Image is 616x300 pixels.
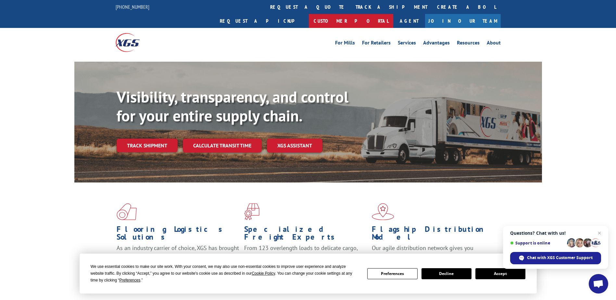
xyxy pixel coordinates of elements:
span: Chat with XGS Customer Support [527,255,593,261]
a: Agent [393,14,425,28]
b: Visibility, transparency, and control for your entire supply chain. [117,87,348,126]
button: Accept [475,268,525,279]
a: About [487,40,501,47]
div: Chat with XGS Customer Support [510,252,601,264]
button: Preferences [367,268,417,279]
h1: Flagship Distribution Model [372,225,495,244]
p: From 123 overlength loads to delicate cargo, our experienced staff knows the best way to move you... [244,244,367,273]
a: For Retailers [362,40,391,47]
a: Customer Portal [309,14,393,28]
a: Calculate transit time [183,139,262,153]
img: xgs-icon-total-supply-chain-intelligence-red [117,203,137,220]
a: Advantages [423,40,450,47]
a: Join Our Team [425,14,501,28]
h1: Flooring Logistics Solutions [117,225,239,244]
a: Request a pickup [215,14,309,28]
a: Track shipment [117,139,178,152]
span: Preferences [119,278,141,282]
span: Questions? Chat with us! [510,231,601,236]
span: Cookie Policy [252,271,275,276]
span: Close chat [596,229,603,237]
div: We use essential cookies to make our site work. With your consent, we may also use non-essential ... [91,263,359,284]
a: Services [398,40,416,47]
span: As an industry carrier of choice, XGS has brought innovation and dedication to flooring logistics... [117,244,239,267]
img: xgs-icon-flagship-distribution-model-red [372,203,394,220]
div: Open chat [589,274,608,294]
h1: Specialized Freight Experts [244,225,367,244]
div: Cookie Consent Prompt [80,254,537,294]
a: For Mills [335,40,355,47]
span: Our agile distribution network gives you nationwide inventory management on demand. [372,244,491,259]
img: xgs-icon-focused-on-flooring-red [244,203,259,220]
a: [PHONE_NUMBER] [116,4,149,10]
span: Support is online [510,241,565,245]
a: Resources [457,40,480,47]
a: XGS ASSISTANT [267,139,322,153]
button: Decline [421,268,471,279]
